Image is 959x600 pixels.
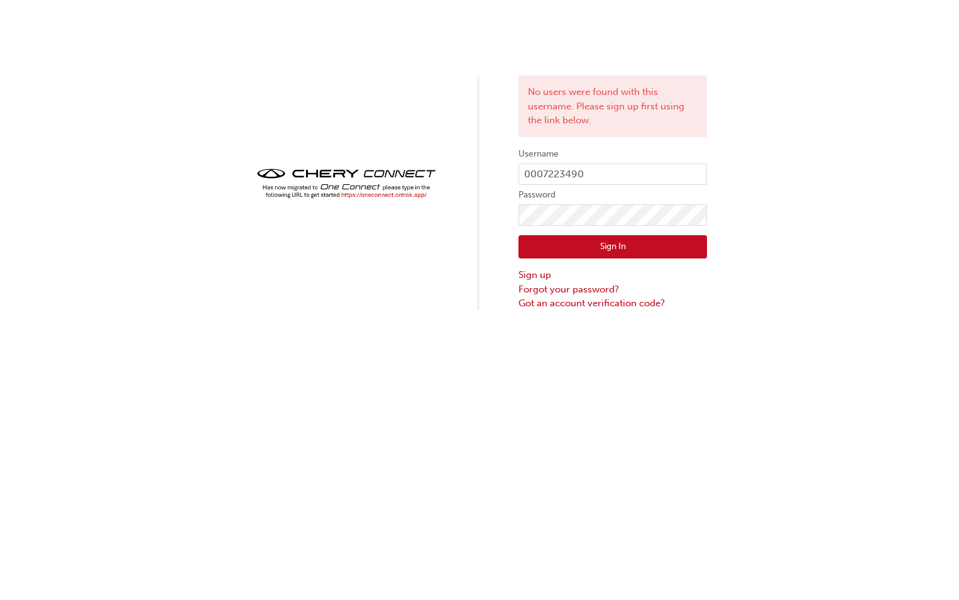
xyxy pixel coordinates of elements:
[518,75,707,137] div: No users were found with this username. Please sign up first using the link below.
[518,296,707,311] a: Got an account verification code?
[518,147,707,162] label: Username
[252,165,441,202] img: cheryconnect
[518,282,707,297] a: Forgot your password?
[518,187,707,203] label: Password
[518,235,707,259] button: Sign In
[518,268,707,282] a: Sign up
[518,164,707,185] input: Username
